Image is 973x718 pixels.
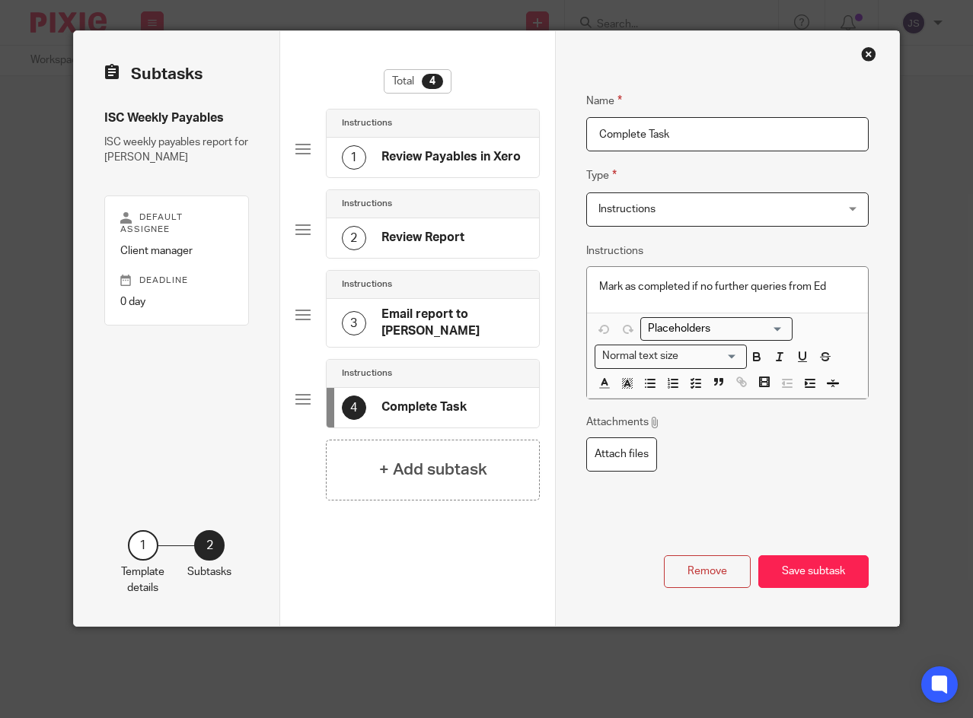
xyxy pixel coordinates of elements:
h2: Subtasks [104,62,203,87]
label: Type [586,167,617,184]
h4: Complete Task [381,399,467,415]
div: Search for option [595,345,747,368]
div: 1 [128,530,158,561]
div: Text styles [595,345,747,368]
div: 4 [422,74,443,89]
p: Deadline [120,275,233,287]
div: 4 [342,396,366,420]
h4: Instructions [342,117,392,129]
h4: Instructions [342,367,392,380]
h4: ISC Weekly Payables [104,110,249,126]
h4: Review Report [381,230,464,246]
input: Search for option [643,321,783,337]
div: Placeholders [640,317,793,341]
h4: Review Payables in Xero [381,149,521,165]
span: Normal text size [598,348,681,364]
label: Instructions [586,243,643,259]
h4: Instructions [342,278,392,291]
h4: Email report to [PERSON_NAME] [381,307,524,339]
p: Template details [121,564,164,596]
label: Attach files [586,437,657,472]
p: Default assignee [120,211,233,236]
p: Subtasks [187,564,231,580]
button: Save subtask [758,555,869,588]
h4: + Add subtask [379,458,487,481]
span: Instructions [598,204,656,214]
div: 2 [342,226,366,250]
p: Client manager [120,243,233,259]
div: Search for option [640,317,793,341]
div: Total [384,69,451,94]
label: Name [586,92,622,110]
p: ISC weekly payables report for [PERSON_NAME] [104,135,249,166]
div: 2 [194,530,225,561]
p: Attachments [586,415,660,430]
div: 3 [342,311,366,335]
p: 0 day [120,294,233,310]
div: 1 [342,145,366,170]
h4: Instructions [342,198,392,210]
input: Search for option [683,348,738,364]
p: Mark as completed if no further queries from Ed [599,279,856,294]
button: Remove [664,555,751,588]
div: Close this dialog window [861,46,876,62]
